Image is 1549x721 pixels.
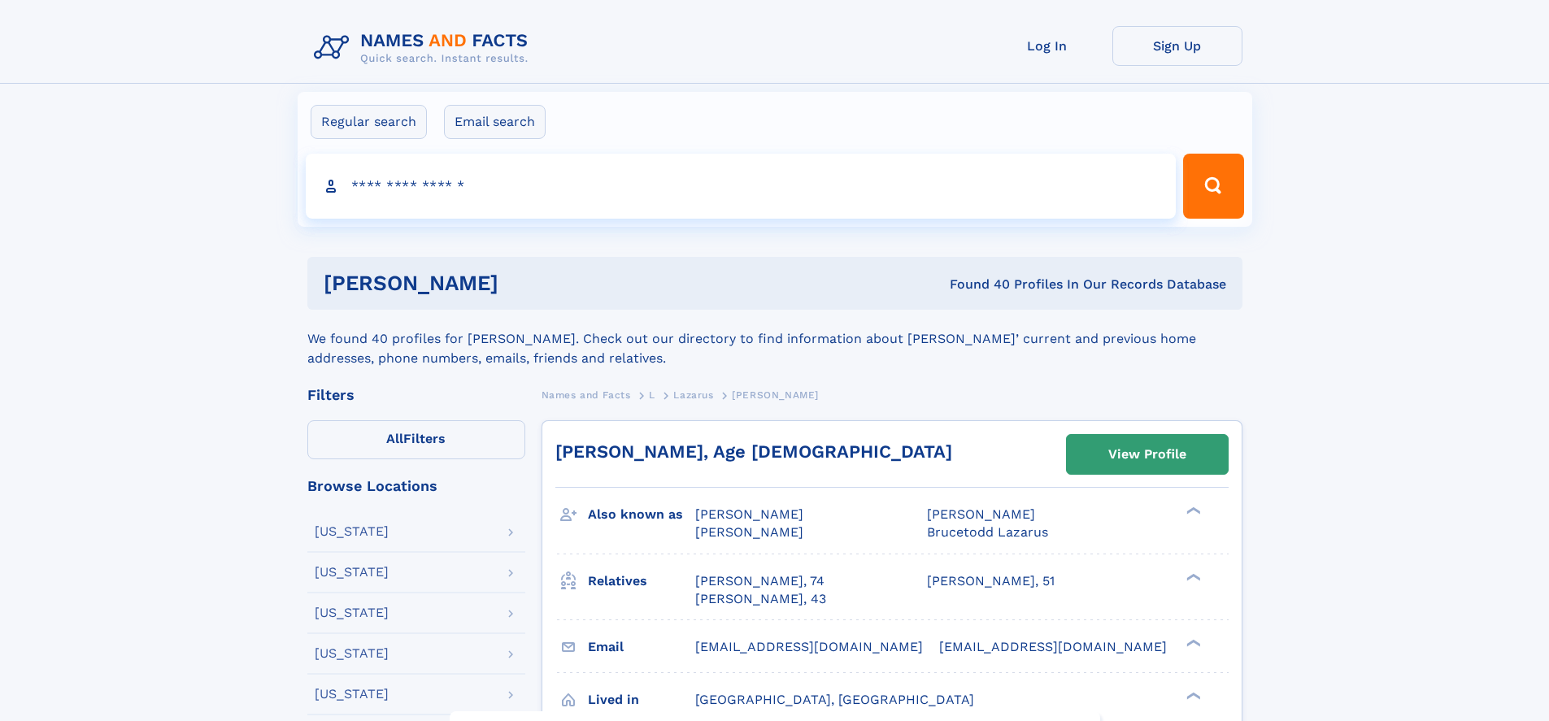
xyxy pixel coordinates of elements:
[315,606,389,619] div: [US_STATE]
[306,154,1177,219] input: search input
[673,389,713,401] span: Lazarus
[1182,571,1202,582] div: ❯
[1067,435,1228,474] a: View Profile
[732,389,819,401] span: [PERSON_NAME]
[649,384,655,405] a: L
[1112,26,1242,66] a: Sign Up
[927,572,1055,590] a: [PERSON_NAME], 51
[588,686,695,714] h3: Lived in
[307,420,525,459] label: Filters
[315,688,389,701] div: [US_STATE]
[695,639,923,654] span: [EMAIL_ADDRESS][DOMAIN_NAME]
[542,384,631,405] a: Names and Facts
[315,525,389,538] div: [US_STATE]
[695,590,826,608] a: [PERSON_NAME], 43
[982,26,1112,66] a: Log In
[311,105,427,139] label: Regular search
[695,692,974,707] span: [GEOGRAPHIC_DATA], [GEOGRAPHIC_DATA]
[939,639,1167,654] span: [EMAIL_ADDRESS][DOMAIN_NAME]
[588,567,695,595] h3: Relatives
[307,479,525,493] div: Browse Locations
[1183,154,1243,219] button: Search Button
[927,506,1035,522] span: [PERSON_NAME]
[315,647,389,660] div: [US_STATE]
[673,384,713,405] a: Lazarus
[444,105,546,139] label: Email search
[1182,506,1202,516] div: ❯
[724,276,1226,293] div: Found 40 Profiles In Our Records Database
[1108,436,1186,473] div: View Profile
[588,501,695,528] h3: Also known as
[307,310,1242,368] div: We found 40 profiles for [PERSON_NAME]. Check out our directory to find information about [PERSON...
[695,524,803,540] span: [PERSON_NAME]
[307,26,542,70] img: Logo Names and Facts
[324,273,724,293] h1: [PERSON_NAME]
[386,431,403,446] span: All
[927,524,1048,540] span: Brucetodd Lazarus
[588,633,695,661] h3: Email
[307,388,525,402] div: Filters
[695,506,803,522] span: [PERSON_NAME]
[315,566,389,579] div: [US_STATE]
[649,389,655,401] span: L
[1182,637,1202,648] div: ❯
[555,441,952,462] a: [PERSON_NAME], Age [DEMOGRAPHIC_DATA]
[695,572,825,590] a: [PERSON_NAME], 74
[1182,690,1202,701] div: ❯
